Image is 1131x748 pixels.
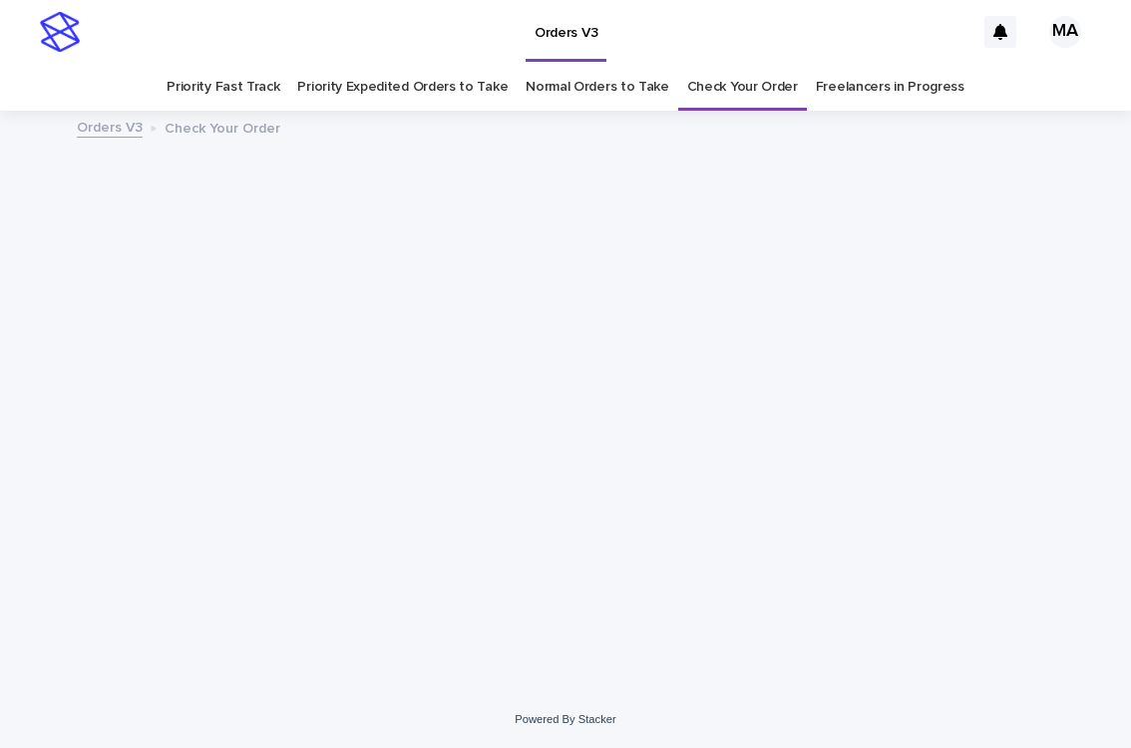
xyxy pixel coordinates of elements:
[167,64,279,111] a: Priority Fast Track
[165,116,280,138] p: Check Your Order
[1049,16,1081,48] div: MA
[526,64,669,111] a: Normal Orders to Take
[40,12,80,52] img: stacker-logo-s-only.png
[687,64,798,111] a: Check Your Order
[77,115,143,138] a: Orders V3
[816,64,964,111] a: Freelancers in Progress
[515,713,615,725] a: Powered By Stacker
[297,64,508,111] a: Priority Expedited Orders to Take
